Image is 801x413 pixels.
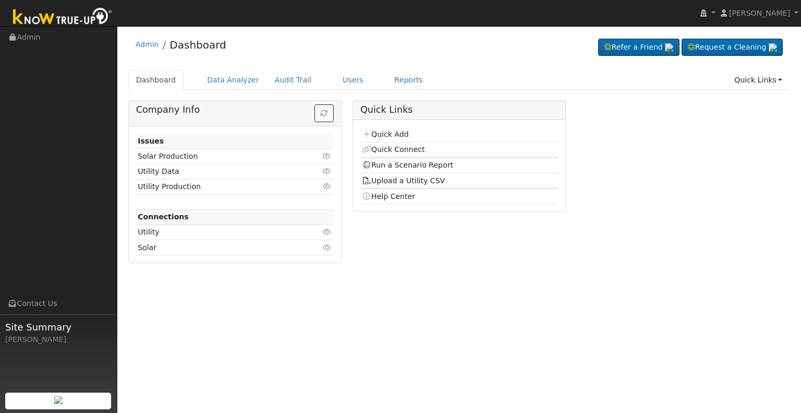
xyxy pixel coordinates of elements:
h5: Company Info [136,104,334,115]
td: Utility [136,225,302,240]
td: Utility Data [136,164,302,179]
i: Click to view [323,152,332,160]
img: retrieve [665,43,673,52]
a: Data Analyzer [199,70,267,90]
a: Users [335,70,371,90]
img: retrieve [769,43,777,52]
a: Run a Scenario Report [362,161,453,169]
a: Dashboard [169,39,226,51]
a: Upload a Utility CSV [362,176,445,185]
img: Know True-Up [8,6,117,29]
strong: Issues [138,137,164,145]
span: Site Summary [5,320,112,334]
a: Help Center [362,192,415,200]
a: Quick Links [726,70,790,90]
td: Solar [136,240,302,255]
img: retrieve [54,396,63,404]
a: Admin [136,40,159,49]
td: Utility Production [136,179,302,194]
td: Solar Production [136,149,302,164]
span: [PERSON_NAME] [729,9,790,17]
i: Click to view [323,228,332,235]
a: Request a Cleaning [682,39,783,56]
a: Quick Connect [362,145,424,154]
a: Reports [387,70,431,90]
i: Click to view [323,244,332,251]
strong: Connections [138,213,189,221]
a: Audit Trail [267,70,319,90]
div: [PERSON_NAME] [5,334,112,345]
a: Quick Add [362,130,408,138]
a: Refer a Friend [598,39,679,56]
a: Dashboard [128,70,184,90]
h5: Quick Links [360,104,558,115]
i: Click to view [323,168,332,175]
i: Click to view [323,183,332,190]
